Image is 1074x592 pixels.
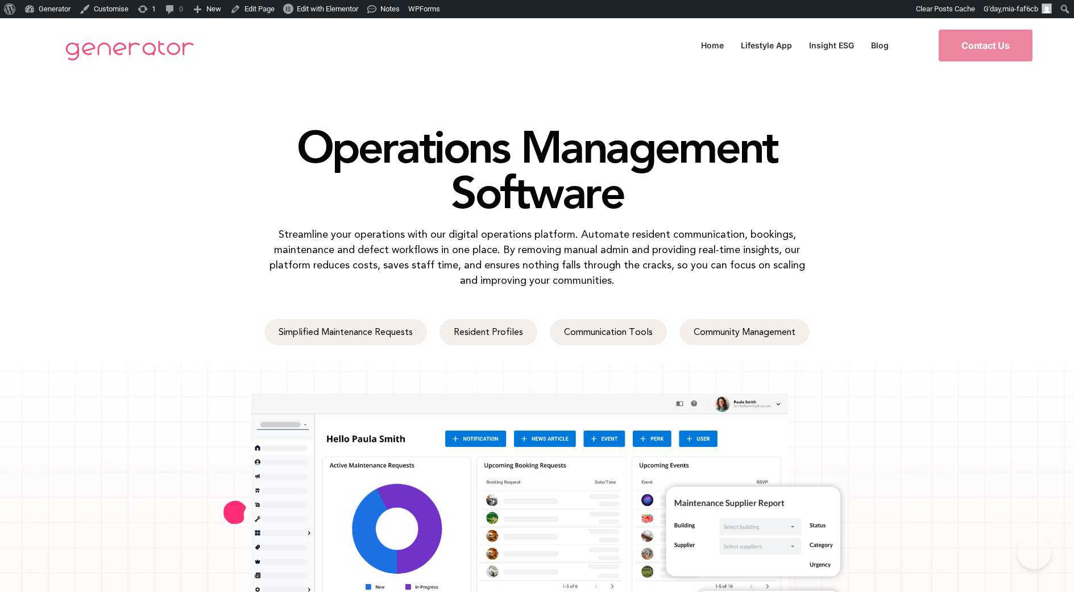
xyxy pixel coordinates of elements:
a: Home [692,38,732,53]
span: Contact Us [961,41,1010,50]
a: Community Management [679,319,810,345]
span: Edit with Elementor [297,5,358,13]
span: Community Management [694,328,795,337]
span: Simplified Maintenance Requests [279,328,413,337]
span: mia-faf6cb [1002,5,1038,13]
h1: Operations Management Software [213,124,861,215]
span: Resident Profiles [454,328,523,337]
nav: Menu [692,38,897,53]
a: Resident Profiles [439,319,537,345]
a: Insight ESG [801,38,862,53]
a: Contact Us [939,30,1032,61]
a: Simplified Maintenance Requests [264,319,427,345]
iframe: Toggle Customer Support [1017,535,1051,569]
a: Communication Tools [550,319,667,345]
a: Lifestyle App [732,38,801,53]
a: Blog [862,38,897,53]
span: Communication Tools [564,328,653,337]
p: Streamline your operations with our digital operations platform. Automate resident communication,... [262,226,812,288]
